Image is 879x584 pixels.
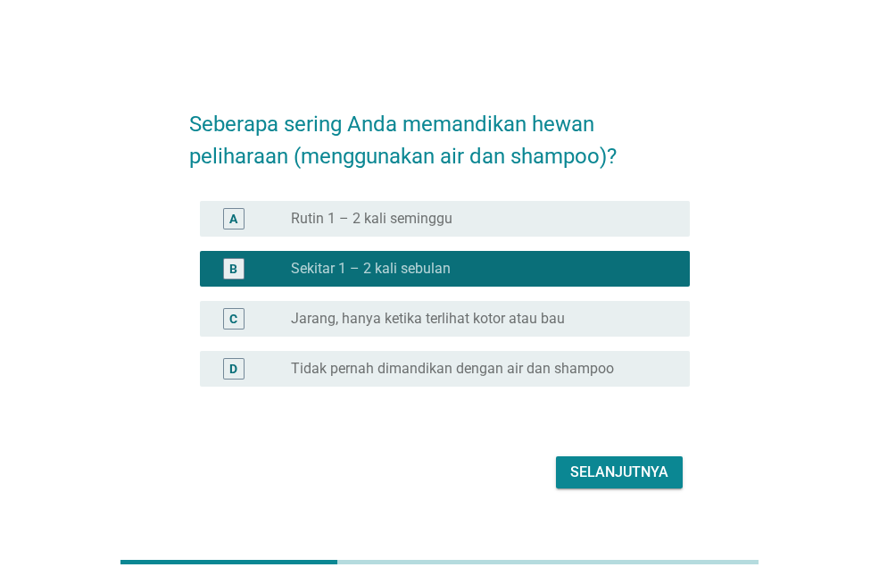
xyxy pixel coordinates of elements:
button: Selanjutnya [556,456,683,488]
div: A [229,210,237,229]
div: C [229,310,237,329]
label: Sekitar 1 – 2 kali sebulan [291,260,451,278]
label: Jarang, hanya ketika terlihat kotor atau bau [291,310,565,328]
div: D [229,360,237,379]
div: B [229,260,237,279]
h2: Seberapa sering Anda memandikan hewan peliharaan (menggunakan air dan shampoo)? [189,90,690,172]
label: Tidak pernah dimandikan dengan air dan shampoo [291,360,614,378]
label: Rutin 1 – 2 kali seminggu [291,210,452,228]
div: Selanjutnya [570,462,668,483]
